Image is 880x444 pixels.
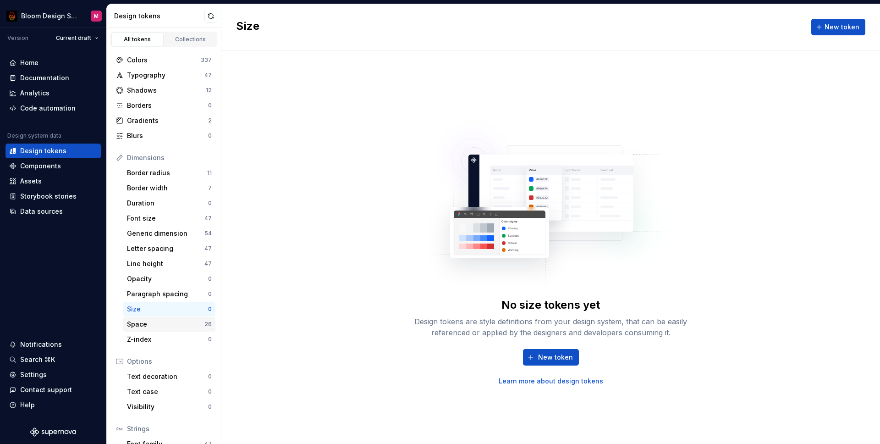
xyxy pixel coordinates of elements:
div: Text decoration [127,372,208,381]
div: 0 [208,290,212,298]
a: Documentation [5,71,101,85]
div: Z-index [127,335,208,344]
img: 15fdffcd-51c5-43ea-ac8d-4ab14cc347bb.png [6,11,17,22]
div: Design tokens are style definitions from your design system, that can be easily referenced or app... [404,316,698,338]
button: Help [5,398,101,412]
a: Gradients2 [112,113,215,128]
div: Contact support [20,385,72,394]
a: Shadows12 [112,83,215,98]
span: New token [538,353,573,362]
div: 47 [204,245,212,252]
div: Storybook stories [20,192,77,201]
button: Search ⌘K [5,352,101,367]
a: Typography47 [112,68,215,83]
div: 12 [206,87,212,94]
a: Space26 [123,317,215,332]
div: 0 [208,132,212,139]
div: 0 [208,102,212,109]
div: Collections [168,36,214,43]
div: Border width [127,183,208,193]
div: Documentation [20,73,69,83]
a: Text decoration0 [123,369,215,384]
div: 2 [208,117,212,124]
div: Blurs [127,131,208,140]
div: M [94,12,99,20]
a: Font size47 [123,211,215,226]
div: Size [127,305,208,314]
a: Data sources [5,204,101,219]
div: Dimensions [127,153,212,162]
a: Learn more about design tokens [499,377,603,386]
a: Opacity0 [123,272,215,286]
div: Help [20,400,35,410]
span: New token [825,22,859,32]
a: Settings [5,367,101,382]
a: Visibility0 [123,400,215,414]
div: 0 [208,403,212,411]
a: Blurs0 [112,128,215,143]
div: Bloom Design System [21,11,80,21]
div: 337 [201,56,212,64]
div: 26 [204,321,212,328]
div: 7 [208,184,212,192]
div: Typography [127,71,204,80]
div: Text case [127,387,208,396]
div: Design system data [7,132,61,139]
div: 47 [204,260,212,267]
a: Text case0 [123,384,215,399]
a: Borders0 [112,98,215,113]
div: Analytics [20,89,49,98]
button: New token [523,349,579,366]
div: Duration [127,199,208,208]
div: 0 [208,275,212,283]
div: No size tokens yet [501,298,600,312]
div: Search ⌘K [20,355,55,364]
div: Data sources [20,207,63,216]
div: Settings [20,370,47,379]
div: Assets [20,177,42,186]
button: Bloom Design SystemM [2,6,104,26]
div: Gradients [127,116,208,125]
div: Design tokens [20,146,66,155]
div: 47 [204,72,212,79]
div: Letter spacing [127,244,204,253]
a: Home [5,55,101,70]
a: Z-index0 [123,332,215,347]
div: Borders [127,101,208,110]
div: All tokens [115,36,160,43]
div: Options [127,357,212,366]
div: Home [20,58,38,67]
a: Duration0 [123,196,215,211]
a: Colors337 [112,53,215,67]
a: Size0 [123,302,215,316]
a: Components [5,159,101,173]
a: Generic dimension54 [123,226,215,241]
div: Code automation [20,104,76,113]
div: Space [127,320,204,329]
div: 0 [208,305,212,313]
div: Border radius [127,168,207,178]
button: Current draft [52,32,103,44]
a: Design tokens [5,144,101,158]
a: Letter spacing47 [123,241,215,256]
div: 11 [207,169,212,177]
div: Paragraph spacing [127,289,208,299]
button: Notifications [5,337,101,352]
a: Assets [5,174,101,189]
div: Generic dimension [127,229,204,238]
div: 47 [204,215,212,222]
div: 0 [208,388,212,395]
a: Border radius11 [123,166,215,180]
div: Opacity [127,274,208,283]
div: Colors [127,55,201,65]
div: 0 [208,336,212,343]
a: Border width7 [123,181,215,195]
div: Design tokens [114,11,204,21]
a: Storybook stories [5,189,101,204]
a: Paragraph spacing0 [123,287,215,301]
div: 0 [208,200,212,207]
div: Version [7,34,28,42]
span: Current draft [56,34,91,42]
a: Analytics [5,86,101,100]
button: Contact support [5,383,101,397]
